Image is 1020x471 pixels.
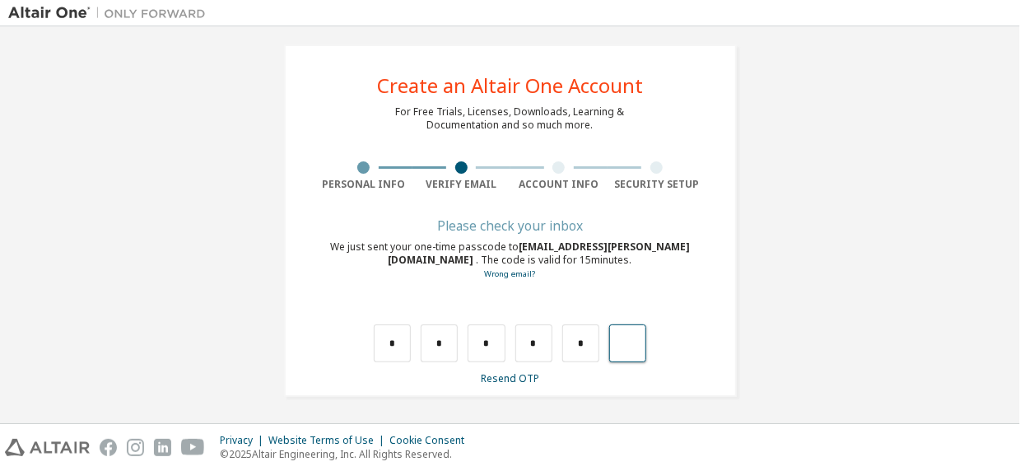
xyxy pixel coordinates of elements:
img: Altair One [8,5,214,21]
img: altair_logo.svg [5,439,90,456]
p: © 2025 Altair Engineering, Inc. All Rights Reserved. [220,447,474,461]
a: Go back to the registration form [485,268,536,279]
img: facebook.svg [100,439,117,456]
div: Personal Info [315,178,413,191]
span: [EMAIL_ADDRESS][PERSON_NAME][DOMAIN_NAME] [389,240,691,267]
a: Resend OTP [481,371,539,385]
div: Verify Email [412,178,510,191]
div: We just sent your one-time passcode to . The code is valid for 15 minutes. [315,240,706,281]
img: instagram.svg [127,439,144,456]
div: Please check your inbox [315,221,706,231]
div: Cookie Consent [389,434,474,447]
img: linkedin.svg [154,439,171,456]
img: youtube.svg [181,439,205,456]
div: Privacy [220,434,268,447]
div: Create an Altair One Account [377,76,643,96]
div: For Free Trials, Licenses, Downloads, Learning & Documentation and so much more. [396,105,625,132]
div: Account Info [510,178,608,191]
div: Security Setup [608,178,706,191]
div: Website Terms of Use [268,434,389,447]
